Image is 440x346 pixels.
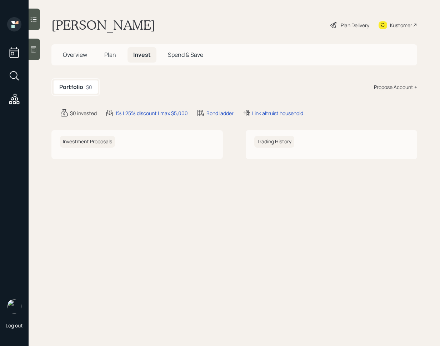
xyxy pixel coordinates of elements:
[133,51,151,59] span: Invest
[70,109,97,117] div: $0 invested
[115,109,188,117] div: 1% | 25% discount | max $5,000
[60,136,115,148] h6: Investment Proposals
[206,109,234,117] div: Bond ladder
[6,322,23,329] div: Log out
[390,21,412,29] div: Kustomer
[168,51,203,59] span: Spend & Save
[374,83,417,91] div: Propose Account +
[86,83,92,91] div: $0
[254,136,294,148] h6: Trading History
[63,51,87,59] span: Overview
[59,84,83,90] h5: Portfolio
[341,21,369,29] div: Plan Delivery
[252,109,303,117] div: Link altruist household
[7,299,21,313] img: retirable_logo.png
[104,51,116,59] span: Plan
[51,17,155,33] h1: [PERSON_NAME]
